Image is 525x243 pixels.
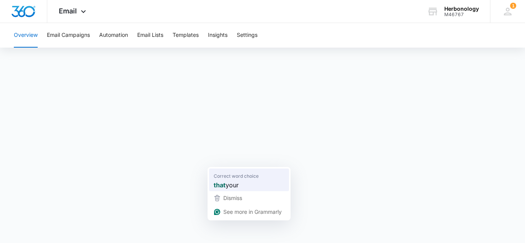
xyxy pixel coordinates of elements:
[208,23,228,48] button: Insights
[14,23,38,48] button: Overview
[510,3,516,9] span: 1
[173,23,199,48] button: Templates
[99,23,128,48] button: Automation
[59,7,77,15] span: Email
[137,23,163,48] button: Email Lists
[510,3,516,9] div: notifications count
[444,12,479,17] div: account id
[237,23,258,48] button: Settings
[47,23,90,48] button: Email Campaigns
[444,6,479,12] div: account name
